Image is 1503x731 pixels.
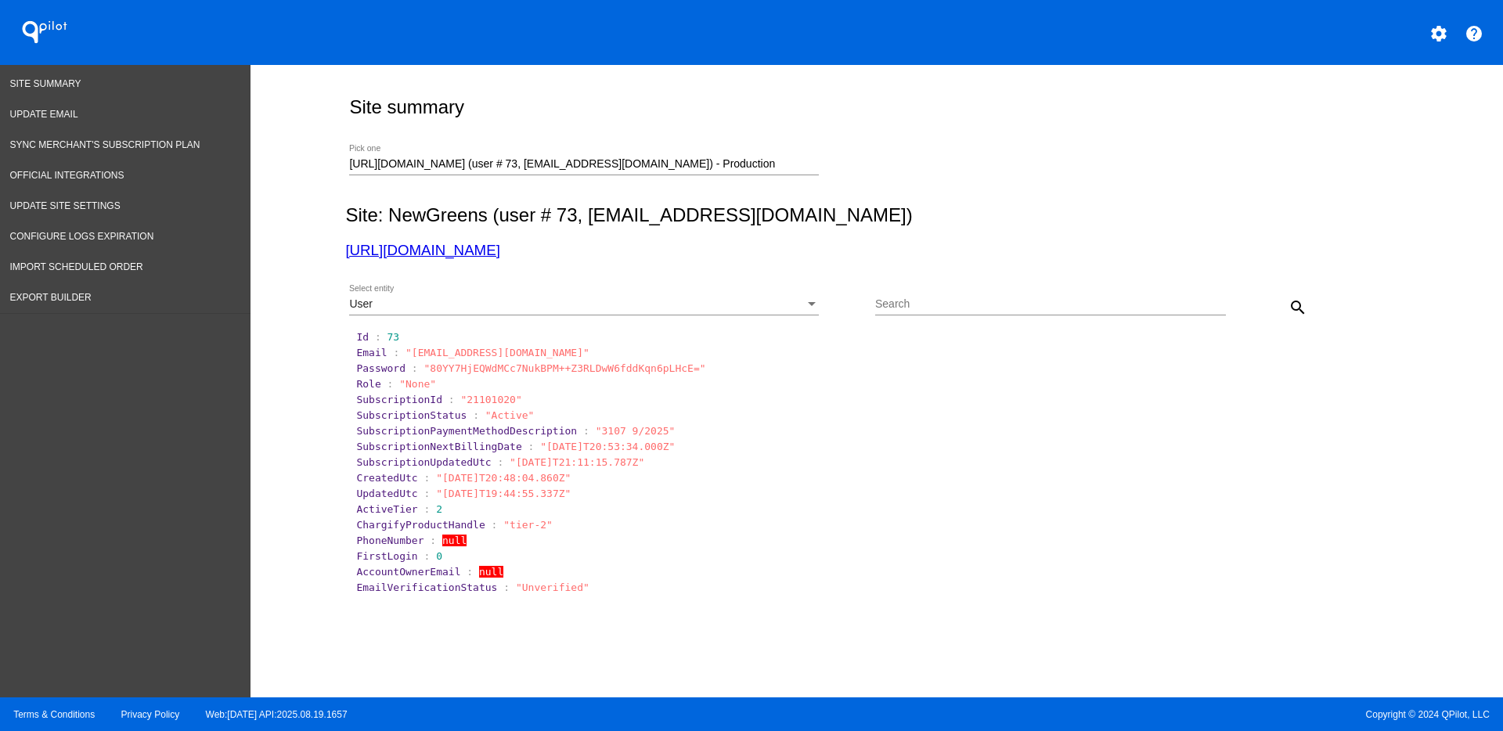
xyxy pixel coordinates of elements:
span: : [449,394,455,405]
span: : [467,566,473,578]
span: : [528,441,535,452]
h1: QPilot [13,16,76,48]
span: FirstLogin [356,550,417,562]
span: User [349,297,373,310]
span: "[DATE]T20:53:34.000Z" [540,441,675,452]
mat-icon: search [1289,298,1307,317]
a: [URL][DOMAIN_NAME] [345,242,499,258]
span: AccountOwnerEmail [356,566,460,578]
span: Update Email [10,109,78,120]
span: "3107 9/2025" [596,425,676,437]
span: : [473,409,479,421]
mat-select: Select entity [349,298,819,311]
span: : [497,456,503,468]
span: : [412,362,418,374]
span: "None" [399,378,436,390]
span: 2 [436,503,442,515]
span: : [583,425,589,437]
span: SubscriptionUpdatedUtc [356,456,491,468]
span: 0 [436,550,442,562]
span: "tier-2" [503,519,553,531]
span: "[DATE]T21:11:15.787Z" [510,456,644,468]
span: Import Scheduled Order [10,261,143,272]
span: : [492,519,498,531]
span: : [393,347,399,358]
span: "Active" [485,409,535,421]
span: Email [356,347,387,358]
span: 73 [387,331,400,343]
span: SubscriptionNextBillingDate [356,441,521,452]
span: Site Summary [10,78,81,89]
span: Update Site Settings [10,200,121,211]
span: ActiveTier [356,503,417,515]
mat-icon: help [1465,24,1483,43]
span: : [430,535,436,546]
span: Export Builder [10,292,92,303]
span: : [375,331,381,343]
input: Search [875,298,1226,311]
span: Password [356,362,405,374]
span: Sync Merchant's Subscription Plan [10,139,200,150]
span: Configure logs expiration [10,231,154,242]
span: : [424,550,431,562]
span: Role [356,378,380,390]
span: CreatedUtc [356,472,417,484]
span: "Unverified" [516,582,589,593]
span: SubscriptionPaymentMethodDescription [356,425,577,437]
span: "80YY7HjEQWdMCc7NukBPM++Z3RLDwW6fddKqn6pLHcE=" [424,362,706,374]
span: : [387,378,394,390]
span: null [442,535,467,546]
span: : [503,582,510,593]
a: Web:[DATE] API:2025.08.19.1657 [206,709,348,720]
span: null [479,566,503,578]
h2: Site summary [349,96,464,118]
span: Id [356,331,369,343]
a: Privacy Policy [121,709,180,720]
span: : [424,472,431,484]
span: PhoneNumber [356,535,424,546]
span: ChargifyProductHandle [356,519,485,531]
h2: Site: NewGreens (user # 73, [EMAIL_ADDRESS][DOMAIN_NAME]) [345,204,1401,226]
span: SubscriptionId [356,394,442,405]
span: "[DATE]T20:48:04.860Z" [436,472,571,484]
span: Copyright © 2024 QPilot, LLC [765,709,1490,720]
span: "[EMAIL_ADDRESS][DOMAIN_NAME]" [405,347,589,358]
span: "[DATE]T19:44:55.337Z" [436,488,571,499]
span: SubscriptionStatus [356,409,467,421]
span: Official Integrations [10,170,124,181]
span: : [424,488,431,499]
span: EmailVerificationStatus [356,582,497,593]
input: Number [349,158,819,171]
a: Terms & Conditions [13,709,95,720]
span: : [424,503,431,515]
mat-icon: settings [1429,24,1448,43]
span: "21101020" [460,394,521,405]
span: UpdatedUtc [356,488,417,499]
